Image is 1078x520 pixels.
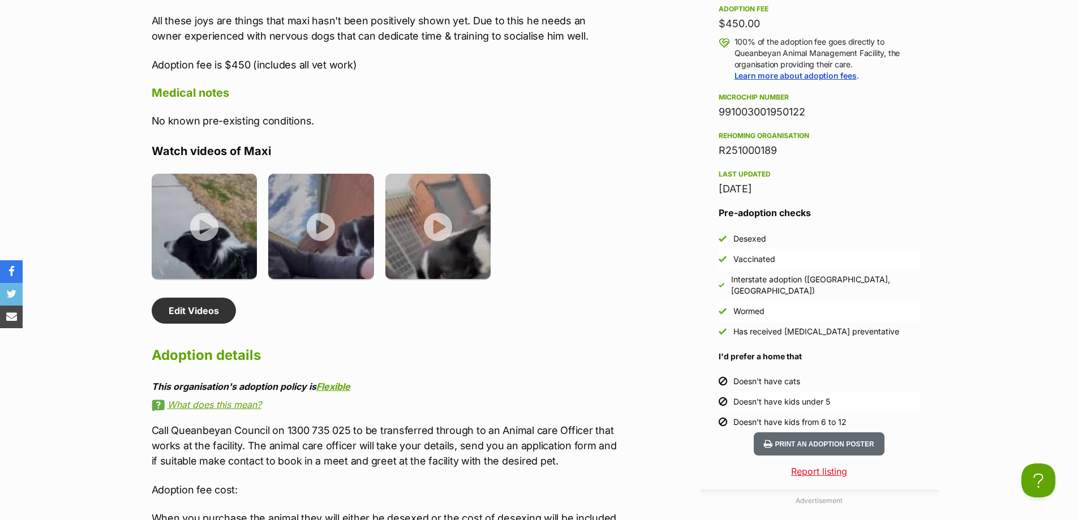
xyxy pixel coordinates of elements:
div: Doesn't have kids under 5 [733,396,830,407]
p: Call Queanbeyan Council on 1300 735 025 to be transferred through to an Animal care Officer that ... [152,423,619,469]
h2: Adoption details [152,343,619,368]
div: Microchip number [719,93,920,102]
h4: I'd prefer a home that [719,351,920,362]
p: Adoption fee is $450 (includes all vet work) [152,57,619,72]
img: Yes [719,235,727,243]
div: Doesn't have kids from 6 to 12 [733,416,847,428]
p: No known pre-existing conditions. [152,113,619,128]
div: Last updated [719,170,920,179]
div: 991003001950122 [719,104,920,120]
div: Has received [MEDICAL_DATA] preventative [733,326,899,337]
div: Adoption fee [719,5,920,14]
iframe: Help Scout Beacon - Open [1021,463,1055,497]
a: Flexible [316,381,350,392]
p: 100% of the adoption fee goes directly to Queanbeyan Animal Management Facility, the organisation... [735,36,920,81]
p: Adoption fee cost: [152,482,619,497]
div: Wormed [733,306,765,317]
h3: Pre-adoption checks [719,206,920,220]
a: Learn more about adoption fees [735,71,857,80]
div: Desexed [733,233,766,244]
img: Yes [719,255,727,263]
h4: Medical notes [152,85,619,100]
div: Rehoming organisation [719,131,920,140]
p: All these joys are things that maxi hasn't been positively shown yet. Due to this he needs an own... [152,13,619,44]
div: R251000189 [719,143,920,158]
img: Yes [719,307,727,315]
img: Yes [719,282,725,289]
div: This organisation's adoption policy is [152,381,619,392]
div: Interstate adoption ([GEOGRAPHIC_DATA], [GEOGRAPHIC_DATA]) [731,274,920,296]
h4: Watch videos of Maxi [152,144,619,158]
img: a31gehcvddbg2v9vcwjj.jpg [268,174,374,280]
div: Doesn't have cats [733,376,800,387]
a: Report listing [701,465,938,478]
img: pbko52wsjaictj8s7rxh.jpg [152,174,257,280]
button: Print an adoption poster [754,432,884,455]
div: [DATE] [719,181,920,197]
a: Edit Videos [152,298,236,324]
img: Yes [719,328,727,336]
div: Vaccinated [733,253,775,265]
a: What does this mean? [152,399,619,410]
div: $450.00 [719,16,920,32]
img: up6gwtilve3itc40tdwr.jpg [385,174,491,280]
